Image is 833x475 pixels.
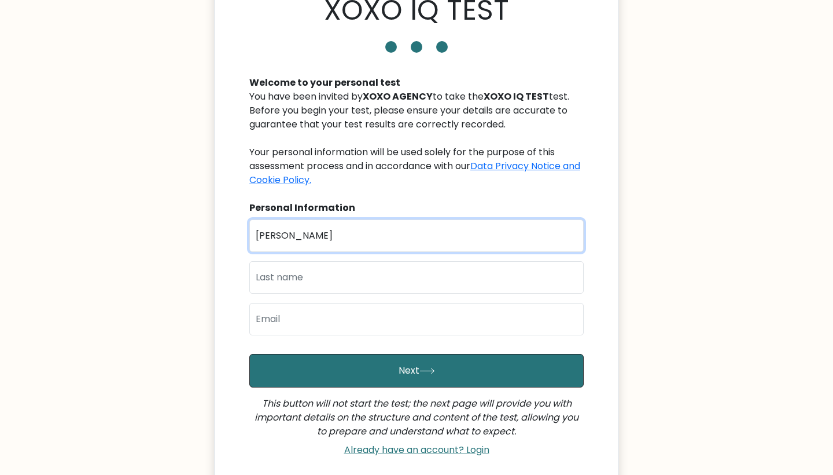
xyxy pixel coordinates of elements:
[249,220,584,252] input: First name
[340,443,494,456] a: Already have an account? Login
[249,201,584,215] div: Personal Information
[484,90,549,103] b: XOXO IQ TEST
[255,397,578,438] i: This button will not start the test; the next page will provide you with important details on the...
[363,90,433,103] b: XOXO AGENCY
[249,159,580,187] a: Data Privacy Notice and Cookie Policy.
[249,76,584,90] div: Welcome to your personal test
[249,354,584,388] button: Next
[249,261,584,294] input: Last name
[249,90,584,187] div: You have been invited by to take the test. Before you begin your test, please ensure your details...
[249,303,584,335] input: Email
